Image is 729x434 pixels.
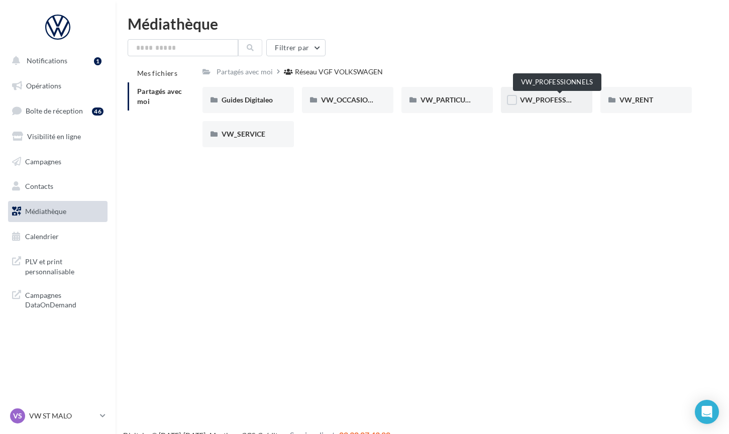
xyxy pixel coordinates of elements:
span: Partagés avec moi [137,87,182,105]
span: Campagnes [25,157,61,165]
span: VW_RENT [619,95,653,104]
p: VW ST MALO [29,411,96,421]
span: Notifications [27,56,67,65]
div: VW_PROFESSIONNELS [513,73,601,91]
div: Médiathèque [128,16,717,31]
a: VS VW ST MALO [8,406,108,425]
div: Open Intercom Messenger [695,400,719,424]
a: Contacts [6,176,110,197]
a: Campagnes [6,151,110,172]
div: 1 [94,57,101,65]
span: VW_PROFESSIONNELS [520,95,596,104]
a: Campagnes DataOnDemand [6,284,110,314]
button: Filtrer par [266,39,326,56]
span: VW_SERVICE [222,130,265,138]
a: Médiathèque [6,201,110,222]
div: Réseau VGF VOLKSWAGEN [295,67,383,77]
span: Opérations [26,81,61,90]
button: Notifications 1 [6,50,106,71]
span: Calendrier [25,232,59,241]
a: Opérations [6,75,110,96]
a: Boîte de réception46 [6,100,110,122]
span: Guides Digitaleo [222,95,273,104]
a: Visibilité en ligne [6,126,110,147]
span: Contacts [25,182,53,190]
span: Boîte de réception [26,106,83,115]
a: Calendrier [6,226,110,247]
span: PLV et print personnalisable [25,255,103,276]
span: Médiathèque [25,207,66,215]
span: Visibilité en ligne [27,132,81,141]
a: PLV et print personnalisable [6,251,110,280]
span: Mes fichiers [137,69,177,77]
div: 46 [92,107,103,116]
span: Campagnes DataOnDemand [25,288,103,310]
div: Partagés avec moi [217,67,273,77]
span: VW_OCCASIONS_GARANTIES [321,95,420,104]
span: VW_PARTICULIERS [421,95,483,104]
span: VS [13,411,22,421]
